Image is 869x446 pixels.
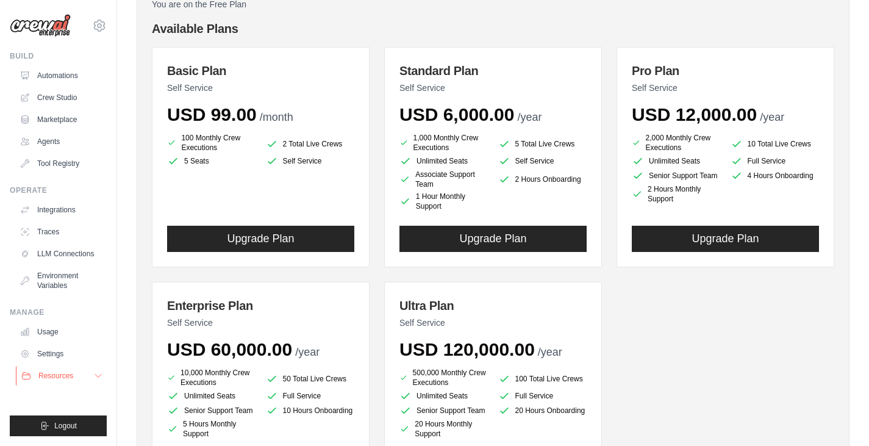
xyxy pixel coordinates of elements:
h4: Available Plans [152,20,834,37]
a: Agents [15,132,107,151]
li: Senior Support Team [399,405,488,417]
li: 2 Total Live Crews [266,135,355,153]
span: USD 99.00 [167,104,257,124]
li: Full Service [731,155,820,167]
li: 100 Total Live Crews [498,370,587,387]
p: Self Service [632,82,819,94]
a: Usage [15,322,107,342]
li: Unlimited Seats [399,390,488,402]
li: 10 Hours Onboarding [266,405,355,417]
li: Senior Support Team [632,170,721,182]
li: Unlimited Seats [167,390,256,402]
img: Logo [10,14,71,37]
button: Upgrade Plan [399,226,587,252]
li: 2 Hours Onboarding [498,170,587,189]
span: USD 120,000.00 [399,339,535,359]
span: /year [760,111,784,123]
h3: Ultra Plan [399,297,587,314]
li: 10,000 Monthly Crew Executions [167,368,256,387]
li: Full Service [266,390,355,402]
li: 5 Hours Monthly Support [167,419,256,439]
a: Crew Studio [15,88,107,107]
li: 2 Hours Monthly Support [632,184,721,204]
p: Self Service [399,82,587,94]
li: Unlimited Seats [399,155,488,167]
button: Resources [16,366,108,386]
button: Logout [10,415,107,436]
a: Automations [15,66,107,85]
h3: Standard Plan [399,62,587,79]
li: 20 Hours Onboarding [498,405,587,417]
li: Self Service [266,155,355,167]
span: Resources [38,371,73,381]
li: Full Service [498,390,587,402]
p: Self Service [399,317,587,329]
div: Operate [10,185,107,195]
li: 20 Hours Monthly Support [399,419,488,439]
a: Marketplace [15,110,107,129]
span: Logout [54,421,77,431]
a: LLM Connections [15,244,107,264]
li: 2,000 Monthly Crew Executions [632,133,721,153]
span: USD 6,000.00 [399,104,514,124]
a: Environment Variables [15,266,107,295]
span: /year [538,346,562,358]
a: Settings [15,344,107,364]
li: Associate Support Team [399,170,488,189]
div: Build [10,51,107,61]
a: Traces [15,222,107,242]
li: 500,000 Monthly Crew Executions [399,368,488,387]
button: Upgrade Plan [167,226,354,252]
span: /year [517,111,542,123]
a: Tool Registry [15,154,107,173]
span: /month [260,111,293,123]
p: Self Service [167,317,354,329]
span: /year [295,346,320,358]
button: Upgrade Plan [632,226,819,252]
p: Self Service [167,82,354,94]
li: 1 Hour Monthly Support [399,192,488,211]
li: 5 Seats [167,155,256,167]
li: Unlimited Seats [632,155,721,167]
li: Self Service [498,155,587,167]
h3: Pro Plan [632,62,819,79]
li: 10 Total Live Crews [731,135,820,153]
h3: Basic Plan [167,62,354,79]
li: 5 Total Live Crews [498,135,587,153]
div: Manage [10,308,107,317]
a: Integrations [15,200,107,220]
li: 50 Total Live Crews [266,370,355,387]
li: Senior Support Team [167,405,256,417]
span: USD 60,000.00 [167,339,292,359]
li: 100 Monthly Crew Executions [167,133,256,153]
span: USD 12,000.00 [632,104,757,124]
li: 1,000 Monthly Crew Executions [399,133,488,153]
h3: Enterprise Plan [167,297,354,314]
li: 4 Hours Onboarding [731,170,820,182]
